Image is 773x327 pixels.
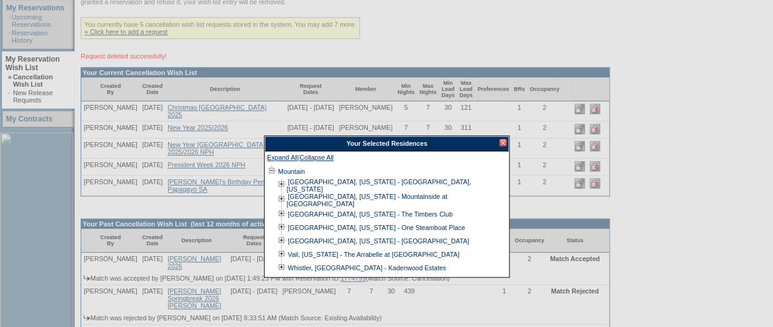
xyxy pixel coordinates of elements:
div: | [267,154,507,165]
a: Vail, [US_STATE] - The Arrabelle at [GEOGRAPHIC_DATA] [288,251,460,258]
div: Your Selected Residences [265,136,509,151]
a: [GEOGRAPHIC_DATA], [US_STATE] - [GEOGRAPHIC_DATA], [US_STATE] [287,178,471,193]
a: Mountain [278,168,305,175]
a: Whistler, [GEOGRAPHIC_DATA] - Kadenwood Estates [288,264,446,271]
a: [GEOGRAPHIC_DATA], [US_STATE] - One Steamboat Place [288,224,465,231]
a: Expand All [267,154,298,165]
a: Collapse All [299,154,334,165]
a: [GEOGRAPHIC_DATA], [US_STATE] - The Timbers Club [288,210,453,218]
a: [GEOGRAPHIC_DATA], [US_STATE] - [GEOGRAPHIC_DATA] [288,237,469,245]
a: [GEOGRAPHIC_DATA], [US_STATE] - Mountainside at [GEOGRAPHIC_DATA] [287,193,447,207]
